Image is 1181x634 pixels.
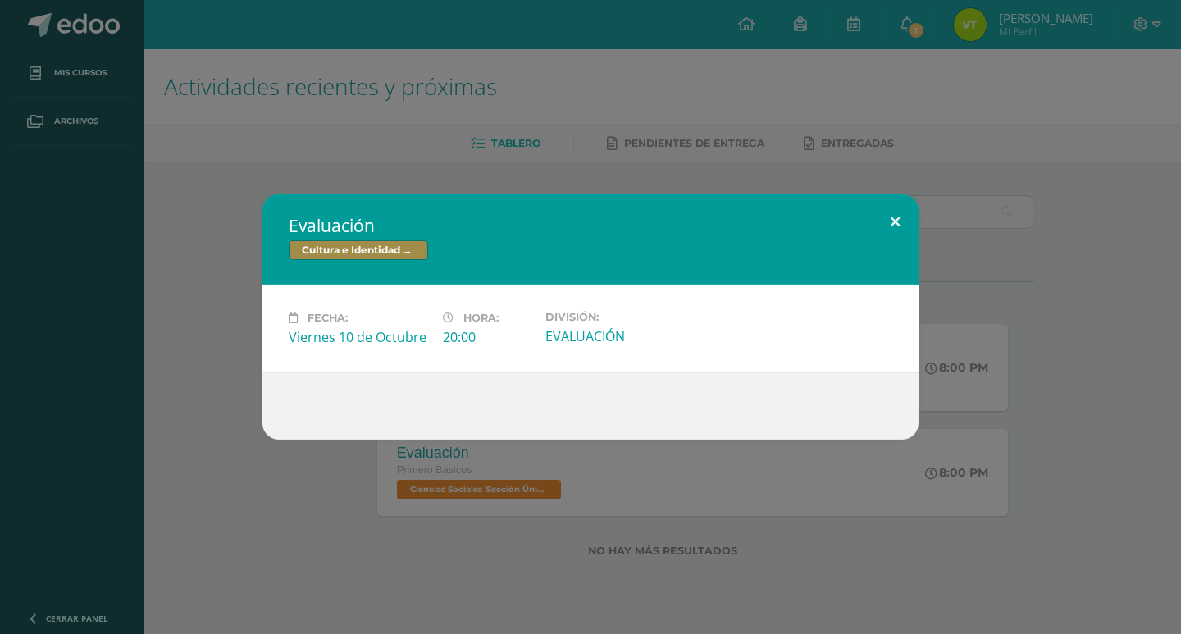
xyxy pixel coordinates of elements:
div: 20:00 [443,328,532,346]
label: División: [545,311,686,323]
div: Viernes 10 de Octubre [289,328,430,346]
span: Cultura e Identidad Maya [289,240,428,260]
span: Fecha: [308,312,348,324]
span: Hora: [463,312,499,324]
h2: Evaluación [289,214,892,237]
div: EVALUACIÓN [545,327,686,345]
button: Close (Esc) [872,194,919,250]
